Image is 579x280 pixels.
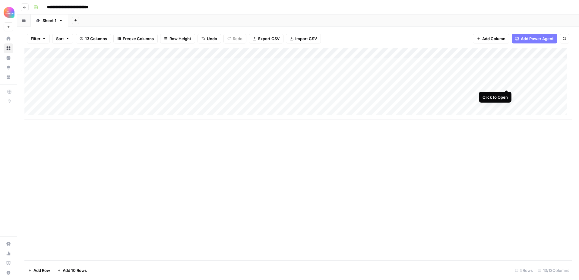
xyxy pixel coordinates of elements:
div: Sheet 1 [43,17,56,24]
span: Import CSV [295,36,317,42]
button: Add Row [24,266,54,275]
a: Settings [4,239,13,249]
a: Usage [4,249,13,258]
button: Add 10 Rows [54,266,90,275]
button: Workspace: Alliance [4,5,13,20]
button: Undo [198,34,221,43]
button: Add Power Agent [512,34,557,43]
button: Row Height [160,34,195,43]
span: Add 10 Rows [63,267,87,273]
button: Add Column [473,34,509,43]
a: Insights [4,53,13,63]
button: Import CSV [286,34,321,43]
span: Add Row [33,267,50,273]
button: Filter [27,34,50,43]
a: Home [4,34,13,43]
span: Redo [233,36,242,42]
button: Redo [223,34,246,43]
a: Learning Hub [4,258,13,268]
a: Your Data [4,72,13,82]
button: Freeze Columns [113,34,158,43]
div: Click to Open [482,94,508,100]
img: Alliance Logo [4,7,14,18]
span: Add Power Agent [521,36,554,42]
button: Help + Support [4,268,13,278]
span: Freeze Columns [123,36,154,42]
button: Export CSV [249,34,283,43]
a: Sheet 1 [31,14,68,27]
span: Export CSV [258,36,280,42]
a: Opportunities [4,63,13,72]
span: Filter [31,36,40,42]
span: Undo [207,36,217,42]
span: Row Height [169,36,191,42]
span: Sort [56,36,64,42]
button: Sort [52,34,73,43]
a: Browse [4,43,13,53]
span: Add Column [482,36,505,42]
div: 5 Rows [512,266,535,275]
button: 13 Columns [76,34,111,43]
span: 13 Columns [85,36,107,42]
div: 13/13 Columns [535,266,572,275]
